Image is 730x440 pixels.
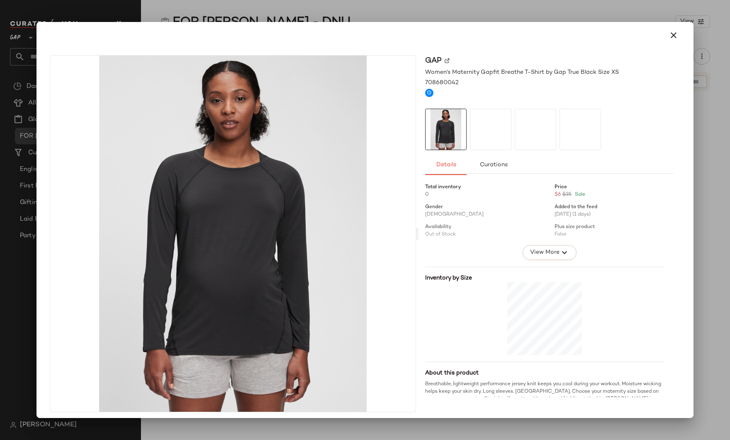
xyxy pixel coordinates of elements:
[425,55,441,66] span: Gap
[445,58,450,63] img: svg%3e
[425,381,664,418] div: Breathable, lightweight performance jersey knit keeps you cool during your workout. Moisture wick...
[425,78,459,87] span: 708680042
[426,109,466,150] img: cn20667986.jpg
[436,162,456,168] span: Details
[425,369,664,377] div: About this product
[425,274,664,282] div: Inventory by Size
[522,245,576,260] button: View More
[479,162,508,168] span: Curations
[529,248,559,258] span: View More
[425,68,619,77] span: Women's Maternity Gapfit Breathe T-Shirt by Gap True Black Size XS
[50,56,416,412] img: cn20667986.jpg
